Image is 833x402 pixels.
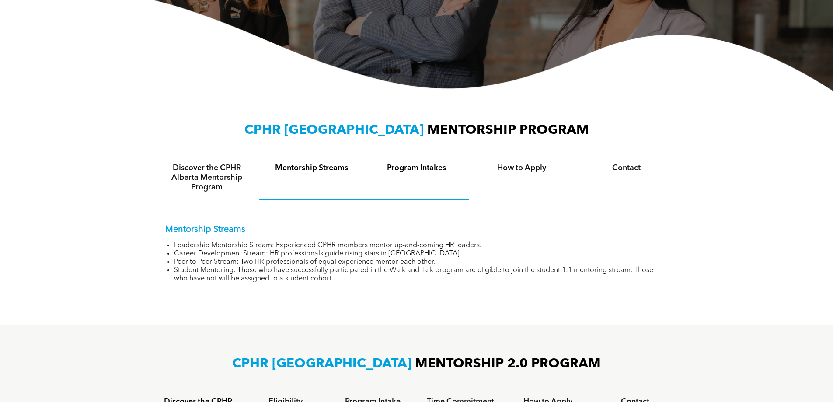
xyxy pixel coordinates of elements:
[267,163,356,173] h4: Mentorship Streams
[582,163,671,173] h4: Contact
[174,258,668,266] li: Peer to Peer Stream: Two HR professionals of equal experience mentor each other.
[232,357,411,371] span: CPHR [GEOGRAPHIC_DATA]
[162,163,251,192] h4: Discover the CPHR Alberta Mentorship Program
[372,163,461,173] h4: Program Intakes
[174,266,668,283] li: Student Mentoring: Those who have successfully participated in the Walk and Talk program are elig...
[174,241,668,250] li: Leadership Mentorship Stream: Experienced CPHR members mentor up-and-coming HR leaders.
[477,163,566,173] h4: How to Apply
[415,357,601,371] span: MENTORSHIP 2.0 PROGRAM
[174,250,668,258] li: Career Development Stream: HR professionals guide rising stars in [GEOGRAPHIC_DATA].
[427,124,589,137] span: MENTORSHIP PROGRAM
[165,224,668,235] p: Mentorship Streams
[244,124,424,137] span: CPHR [GEOGRAPHIC_DATA]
